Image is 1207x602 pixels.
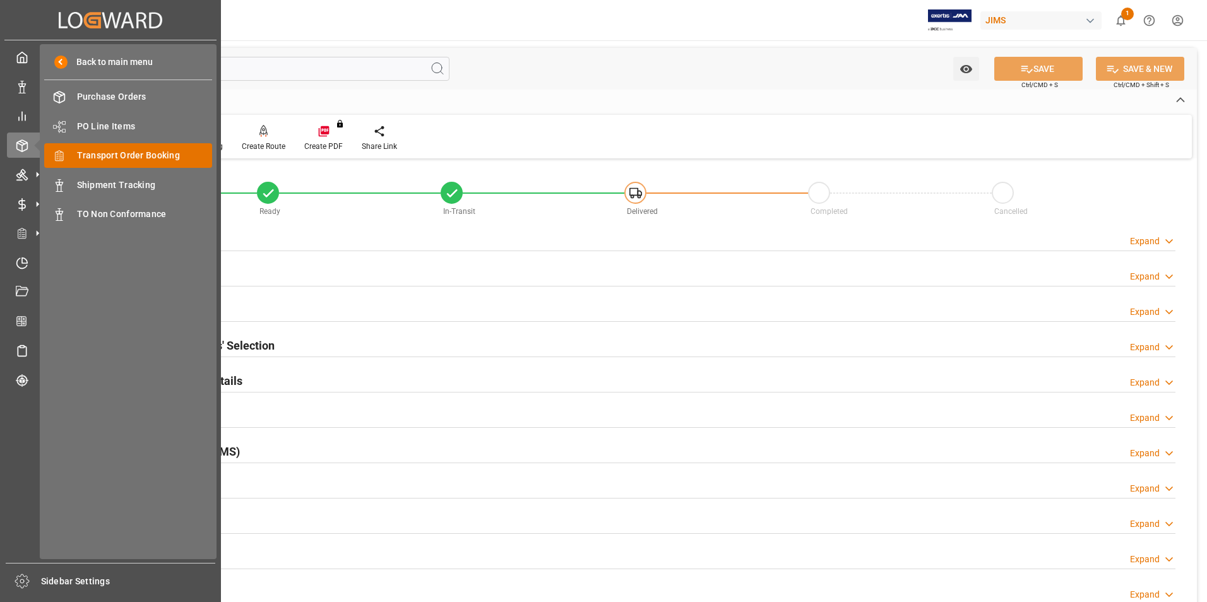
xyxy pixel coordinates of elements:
[1130,588,1160,601] div: Expand
[44,143,212,168] a: Transport Order Booking
[77,208,213,221] span: TO Non Conformance
[7,45,214,69] a: My Cockpit
[980,11,1102,30] div: JIMS
[68,56,153,69] span: Back to main menu
[1130,270,1160,283] div: Expand
[1130,482,1160,495] div: Expand
[7,250,214,274] a: Timeslot Management V2
[1130,376,1160,389] div: Expand
[7,74,214,98] a: Data Management
[443,207,475,216] span: In-Transit
[953,57,979,81] button: open menu
[1096,57,1184,81] button: SAVE & NEW
[44,172,212,197] a: Shipment Tracking
[362,141,397,152] div: Share Link
[811,207,848,216] span: Completed
[7,103,214,128] a: My Reports
[44,202,212,227] a: TO Non Conformance
[928,9,972,32] img: Exertis%20JAM%20-%20Email%20Logo.jpg_1722504956.jpg
[1021,80,1058,90] span: Ctrl/CMD + S
[77,90,213,103] span: Purchase Orders
[1130,447,1160,460] div: Expand
[1130,235,1160,248] div: Expand
[1135,6,1163,35] button: Help Center
[1130,305,1160,319] div: Expand
[7,338,214,363] a: Sailing Schedules
[44,85,212,109] a: Purchase Orders
[1107,6,1135,35] button: show 1 new notifications
[994,207,1028,216] span: Cancelled
[980,8,1107,32] button: JIMS
[58,57,449,81] input: Search Fields
[77,120,213,133] span: PO Line Items
[627,207,658,216] span: Delivered
[1130,341,1160,354] div: Expand
[259,207,280,216] span: Ready
[1121,8,1134,20] span: 1
[77,179,213,192] span: Shipment Tracking
[1130,411,1160,425] div: Expand
[7,367,214,392] a: Tracking Shipment
[994,57,1083,81] button: SAVE
[7,280,214,304] a: Document Management
[41,575,216,588] span: Sidebar Settings
[1130,553,1160,566] div: Expand
[77,149,213,162] span: Transport Order Booking
[7,309,214,333] a: CO2 Calculator
[44,114,212,138] a: PO Line Items
[242,141,285,152] div: Create Route
[1130,517,1160,531] div: Expand
[1114,80,1169,90] span: Ctrl/CMD + Shift + S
